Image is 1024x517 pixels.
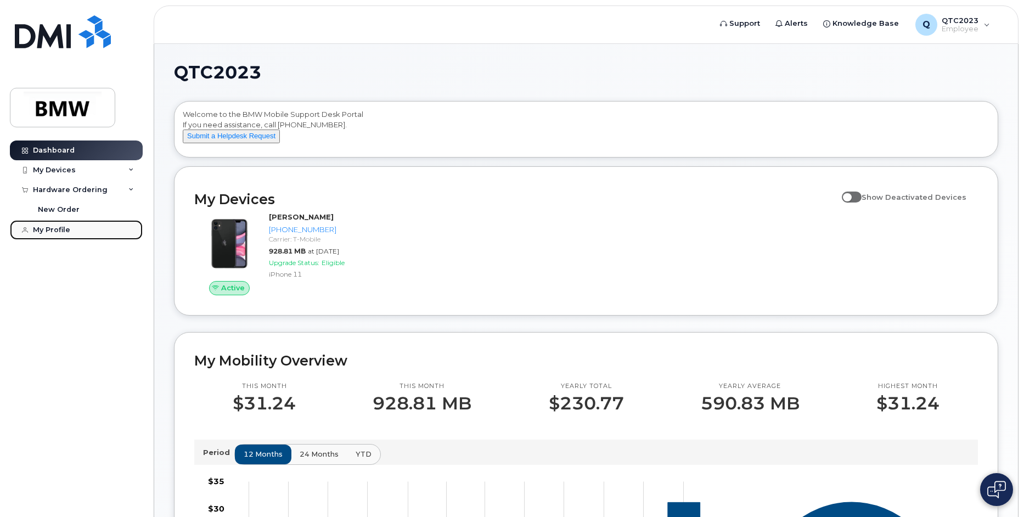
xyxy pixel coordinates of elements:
p: $31.24 [876,394,939,413]
p: $31.24 [233,394,296,413]
p: Yearly total [549,382,624,391]
div: Welcome to the BMW Mobile Support Desk Portal If you need assistance, call [PHONE_NUMBER]. [183,109,989,153]
tspan: $30 [208,503,224,513]
h2: My Mobility Overview [194,352,978,369]
div: [PHONE_NUMBER] [269,224,376,235]
p: This month [373,382,471,391]
span: Show Deactivated Devices [862,193,966,201]
p: 928.81 MB [373,394,471,413]
span: Active [221,283,245,293]
a: Active[PERSON_NAME][PHONE_NUMBER]Carrier: T-Mobile928.81 MBat [DATE]Upgrade Status:EligibleiPhone 11 [194,212,380,295]
strong: [PERSON_NAME] [269,212,334,221]
span: Upgrade Status: [269,258,319,267]
p: Period [203,447,234,458]
p: This month [233,382,296,391]
span: YTD [356,449,372,459]
div: Carrier: T-Mobile [269,234,376,244]
span: at [DATE] [308,247,339,255]
p: Highest month [876,382,939,391]
span: Eligible [322,258,345,267]
p: 590.83 MB [701,394,800,413]
p: $230.77 [549,394,624,413]
button: Submit a Helpdesk Request [183,130,280,143]
a: Submit a Helpdesk Request [183,131,280,140]
span: 24 months [300,449,339,459]
span: 928.81 MB [269,247,306,255]
img: iPhone_11.jpg [203,217,256,270]
div: iPhone 11 [269,269,376,279]
tspan: $35 [208,476,224,486]
span: QTC2023 [174,64,261,81]
input: Show Deactivated Devices [842,187,851,195]
h2: My Devices [194,191,836,207]
p: Yearly average [701,382,800,391]
img: Open chat [987,481,1006,498]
